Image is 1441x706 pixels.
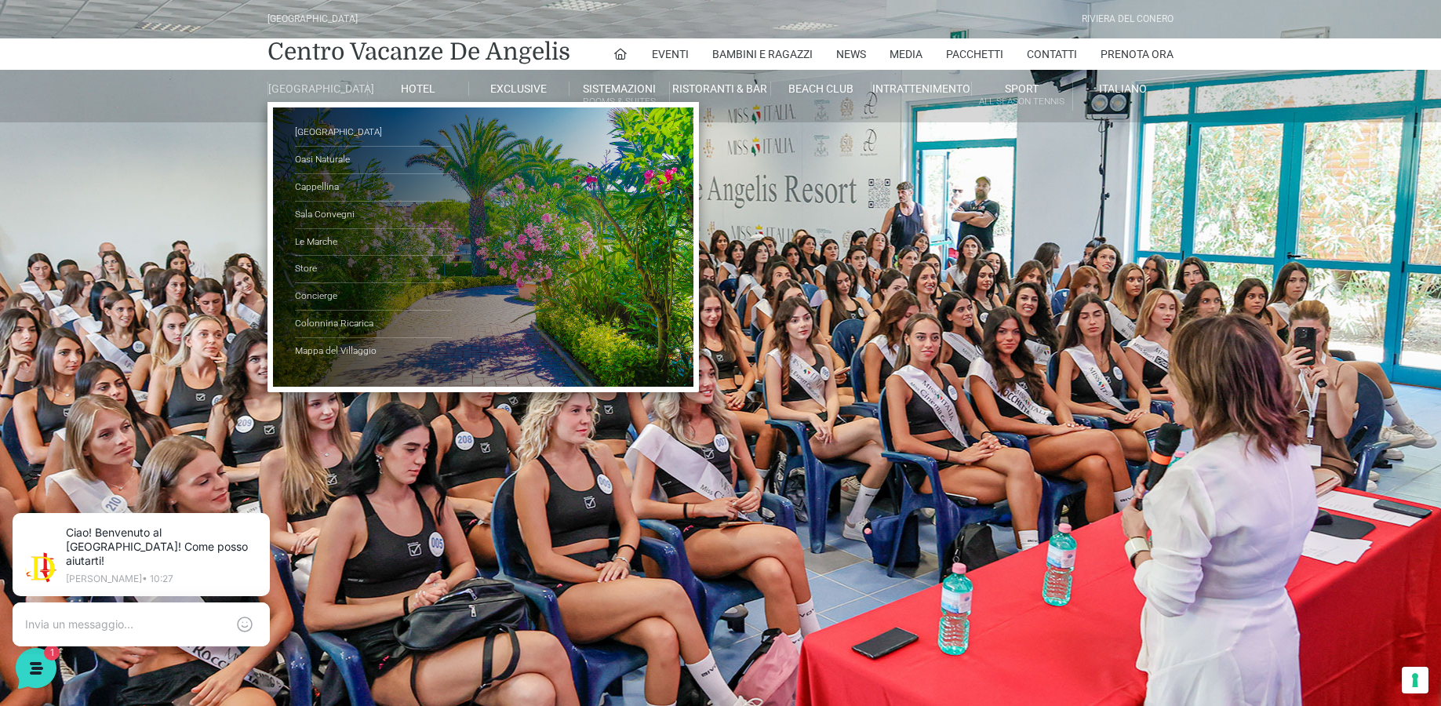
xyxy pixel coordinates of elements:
[109,504,206,540] button: 1Messaggi
[295,256,452,283] a: Store
[75,80,267,89] p: [PERSON_NAME] • 10:27
[1073,82,1174,96] a: Italiano
[946,38,1003,70] a: Pacchetti
[205,504,301,540] button: Aiuto
[295,202,452,229] a: Sala Convegni
[295,311,452,338] a: Colonnina Ricarica
[267,82,368,96] a: [GEOGRAPHIC_DATA]
[267,12,358,27] div: [GEOGRAPHIC_DATA]
[368,82,468,96] a: Hotel
[13,645,60,692] iframe: Customerly Messenger Launcher
[267,36,570,67] a: Centro Vacanze De Angelis
[295,229,452,257] a: Le Marche
[13,504,109,540] button: Home
[13,69,264,100] p: La nostra missione è rendere la tua esperienza straordinaria!
[66,169,257,185] p: Ciao! Benvenuto al [GEOGRAPHIC_DATA]! Come posso aiutarti!
[19,144,295,191] a: [PERSON_NAME]Ciao! Benvenuto al [GEOGRAPHIC_DATA]! Come posso aiutarti!1 s fa1
[670,82,770,96] a: Ristoranti & Bar
[25,126,133,138] span: Le tue conversazioni
[1099,82,1147,95] span: Italiano
[295,119,452,147] a: [GEOGRAPHIC_DATA]
[469,82,569,96] a: Exclusive
[25,198,289,229] button: Inizia una conversazione
[25,152,56,184] img: light
[35,294,257,310] input: Cerca un articolo...
[136,526,178,540] p: Messaggi
[652,38,689,70] a: Eventi
[972,82,1072,111] a: SportAll Season Tennis
[75,31,267,74] p: Ciao! Benvenuto al [GEOGRAPHIC_DATA]! Come posso aiutarti!
[872,82,972,96] a: Intrattenimento
[1082,12,1174,27] div: Riviera Del Conero
[13,13,264,63] h2: Ciao da De Angelis Resort 👋
[836,38,866,70] a: News
[35,58,66,89] img: light
[295,283,452,311] a: Concierge
[712,38,813,70] a: Bambini e Ragazzi
[569,94,669,109] small: Rooms & Suites
[1027,38,1077,70] a: Contatti
[890,38,922,70] a: Media
[273,169,289,185] span: 1
[267,122,1174,260] h1: Sala Convegni
[140,126,289,138] a: [DEMOGRAPHIC_DATA] tutto
[295,338,452,365] a: Mappa del Villaggio
[1101,38,1174,70] a: Prenota Ora
[569,82,670,111] a: SistemazioniRooms & Suites
[25,260,122,273] span: Trova una risposta
[167,260,289,273] a: Apri Centro Assistenza
[102,207,231,220] span: Inizia una conversazione
[47,526,74,540] p: Home
[771,82,872,96] a: Beach Club
[972,94,1072,109] small: All Season Tennis
[267,151,289,165] p: 1 s fa
[295,147,452,174] a: Oasi Naturale
[157,502,168,513] span: 1
[1402,667,1428,693] button: Le tue preferenze relative al consenso per le tecnologie di tracciamento
[295,174,452,202] a: Cappellina
[242,526,264,540] p: Aiuto
[66,151,257,166] span: [PERSON_NAME]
